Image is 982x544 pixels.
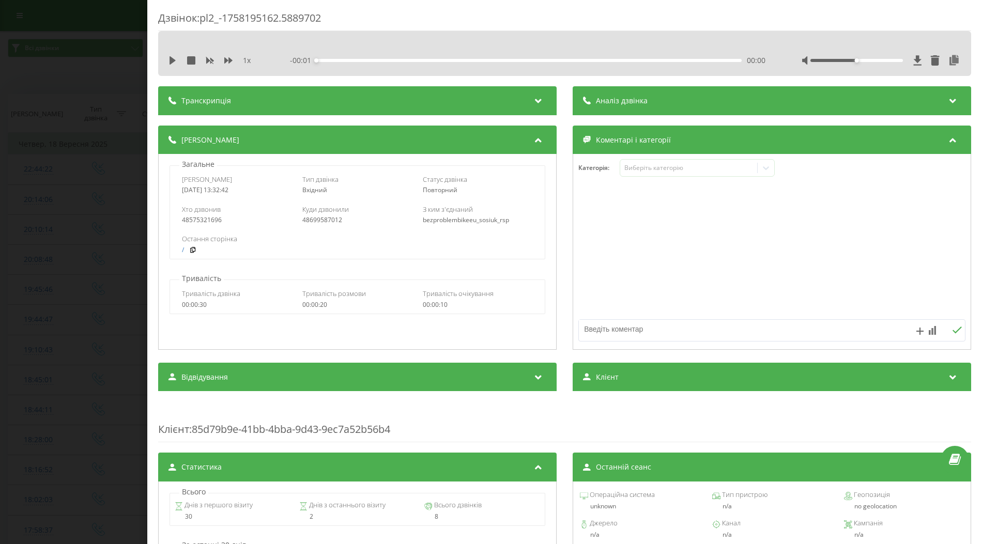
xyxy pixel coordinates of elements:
[423,216,532,224] div: bezproblembikeeu_sosiuk_rsp
[852,518,883,529] span: Кампанія
[182,246,184,254] a: /
[181,135,239,145] span: [PERSON_NAME]
[302,216,412,224] div: 48699587012
[423,205,473,214] span: З ким з'єднаний
[181,96,231,106] span: Транскрипція
[179,159,217,169] p: Загальне
[854,58,858,63] div: Accessibility label
[423,175,467,184] span: Статус дзвінка
[182,216,291,224] div: 48575321696
[302,175,339,184] span: Тип дзвінка
[423,289,494,298] span: Тривалість очікування
[844,531,964,538] div: n/a
[308,500,386,510] span: Днів з останнього візиту
[712,503,832,510] div: n/a
[182,175,232,184] span: [PERSON_NAME]
[183,500,253,510] span: Днів з першого візиту
[720,518,741,529] span: Канал
[182,234,237,243] span: Остання сторінка
[302,205,349,214] span: Куди дзвонили
[182,289,240,298] span: Тривалість дзвінка
[624,164,754,172] div: Виберіть категорію
[182,205,221,214] span: Хто дзвонив
[580,531,700,538] div: n/a
[175,513,291,520] div: 30
[243,55,251,66] span: 1 x
[179,273,224,284] p: Тривалість
[596,135,671,145] span: Коментарі і категорії
[182,186,291,194] div: [DATE] 13:32:42
[302,301,412,308] div: 00:00:20
[433,500,482,510] span: Всього дзвінків
[596,372,619,382] span: Клієнт
[158,401,971,442] div: : 85d79b9e-41bb-4bba-9d43-9ec7a52b56b4
[596,462,651,472] span: Останній сеанс
[596,96,648,106] span: Аналіз дзвінка
[747,55,765,66] span: 00:00
[302,289,366,298] span: Тривалість розмови
[424,513,541,520] div: 8
[423,301,532,308] div: 00:00:10
[299,513,416,520] div: 2
[720,490,768,500] span: Тип пристрою
[852,490,890,500] span: Геопозиція
[712,531,832,538] div: n/a
[844,503,964,510] div: no geolocation
[423,185,457,194] span: Повторний
[181,372,228,382] span: Відвідування
[302,185,327,194] span: Вхідний
[588,518,618,529] span: Джерело
[158,11,971,31] div: Дзвінок : pl2_-1758195162.5889702
[181,462,222,472] span: Статистика
[290,55,316,66] span: - 00:01
[580,503,700,510] div: unknown
[182,301,291,308] div: 00:00:30
[179,487,208,497] p: Всього
[314,58,318,63] div: Accessibility label
[588,490,655,500] span: Операційна система
[158,422,189,436] span: Клієнт
[578,164,620,172] h4: Категорія :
